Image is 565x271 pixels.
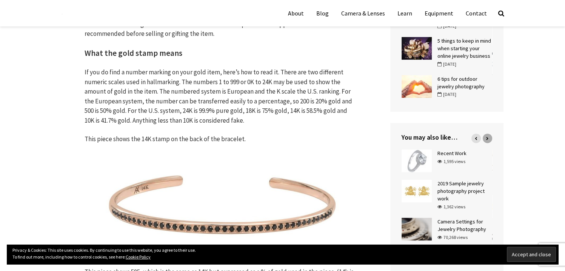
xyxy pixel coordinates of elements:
strong: What the gold stamp means [85,48,182,58]
div: Privacy & Cookies: This site uses cookies. By continuing to use this website, you agree to their ... [7,245,558,264]
p: This piece shows the 14K stamp on the back of the bracelet. [85,134,356,144]
a: 5 things to keep in mind when starting your online jewelry business [437,37,491,59]
span: [DATE] [437,61,456,67]
a: Contact [460,4,493,23]
p: If you do find a number marking on your gold item, here’s how to read it. There are two different... [85,68,356,125]
img: Real gold has a hallmark stamp [85,153,356,258]
a: Recent Work [437,150,466,157]
a: Camera Settings for Jewelry Photography [437,218,486,233]
div: 1,595 views [437,158,465,165]
span: [DATE] [437,91,456,97]
div: 1,362 views [437,203,465,210]
span: [DATE] [437,23,456,29]
a: 6 tips for outdoor jewelry photography [437,75,485,90]
a: Blog [311,4,334,23]
div: 70,268 views [437,234,468,241]
a: Equipment [419,4,459,23]
a: 2019 Sample jewelry photography project work [437,180,485,202]
a: Camera & Lenses [336,4,391,23]
a: About [282,4,309,23]
h4: You may also like… [402,132,492,142]
a: Cookie Policy [126,254,151,260]
a: Learn [392,4,418,23]
input: Accept and close [507,247,556,262]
